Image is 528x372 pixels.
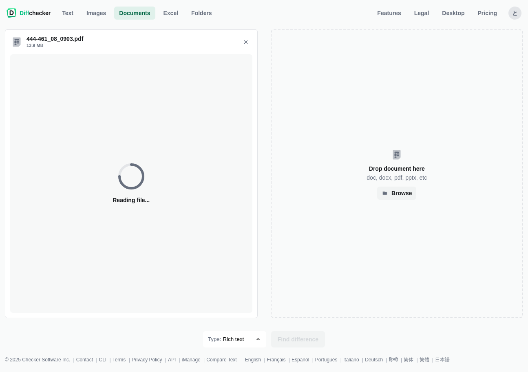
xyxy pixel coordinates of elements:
div: Browse [377,187,416,200]
a: Contact [76,357,93,363]
span: Diff [20,10,29,16]
a: API [168,357,176,363]
a: CLI [99,357,107,363]
a: Legal [409,7,434,20]
a: Pricing [473,7,502,20]
a: Diffchecker [7,7,51,20]
a: English [245,357,261,363]
a: Français [267,357,286,363]
a: Compare Text [206,357,236,363]
span: checker [20,9,51,17]
a: Deutsch [365,357,383,363]
span: Features [376,9,402,17]
a: 日本語 [435,357,450,363]
span: Text [60,9,75,17]
a: iManage [182,357,201,363]
span: Folders [190,9,214,17]
span: Excel [162,9,180,17]
button: と [508,7,521,20]
span: Legal [413,9,431,17]
span: Find difference [276,335,320,343]
a: हिन्दी [389,357,398,363]
span: Documents [117,9,152,17]
span: Desktop [440,9,466,17]
span: Reading file ... [113,196,150,204]
span: Pricing [476,9,499,17]
a: Features [372,7,406,20]
div: Browse [391,191,412,195]
li: © 2025 Checker Software Inc. [5,356,76,364]
button: Type: Rich text [203,331,266,347]
a: 繁體 [420,357,429,363]
div: 444-461_08_0903.pdf [27,35,236,43]
a: Italiano [343,357,359,363]
a: 简体 [404,357,413,363]
a: Documents [114,7,155,20]
div: 13.9 MB [27,41,236,49]
button: Remove 444-461_08_0903.pdf [239,36,252,49]
a: Images [82,7,111,20]
a: Privacy Policy [132,357,162,363]
a: Terms [113,357,126,363]
img: Diffchecker logo [7,8,16,18]
a: Text [57,7,78,20]
span: Images [85,9,108,17]
a: Português [315,357,338,363]
a: Excel [159,7,183,20]
a: Desktop [437,7,469,20]
a: Español [292,357,309,363]
button: Find difference [271,331,325,347]
button: Folders [186,7,217,20]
